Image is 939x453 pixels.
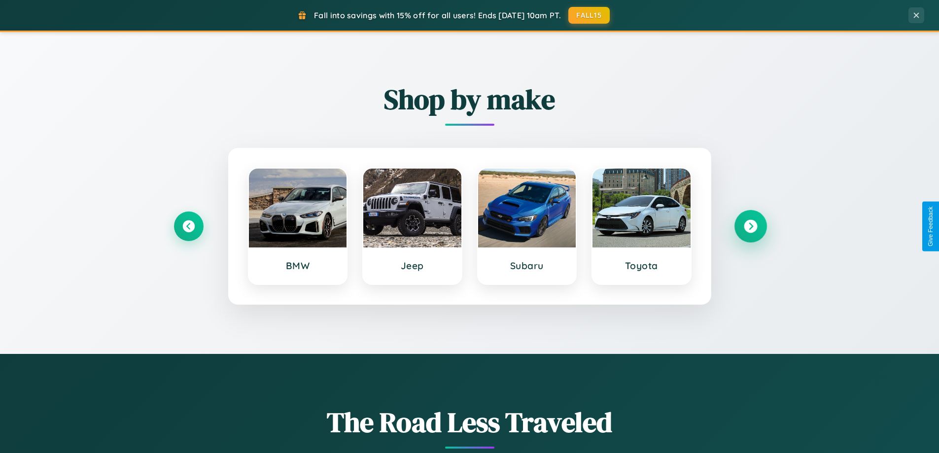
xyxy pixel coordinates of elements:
[174,80,765,118] h2: Shop by make
[927,207,934,246] div: Give Feedback
[174,403,765,441] h1: The Road Less Traveled
[602,260,681,272] h3: Toyota
[488,260,566,272] h3: Subaru
[373,260,452,272] h3: Jeep
[314,10,561,20] span: Fall into savings with 15% off for all users! Ends [DATE] 10am PT.
[259,260,337,272] h3: BMW
[568,7,610,24] button: FALL15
